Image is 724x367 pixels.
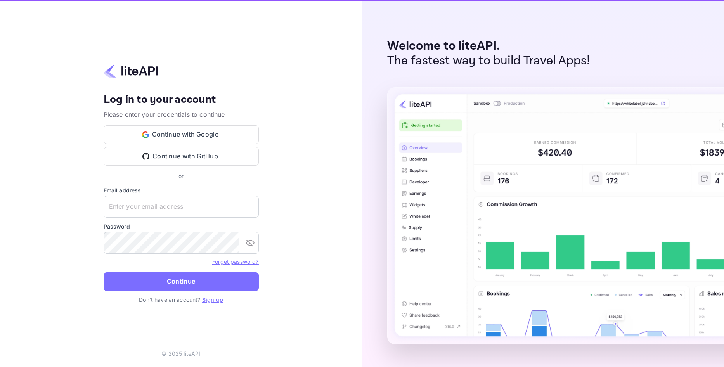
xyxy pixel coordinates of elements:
[387,39,590,54] p: Welcome to liteAPI.
[104,125,259,144] button: Continue with Google
[161,350,200,358] p: © 2025 liteAPI
[104,147,259,166] button: Continue with GitHub
[104,186,259,194] label: Email address
[212,258,258,265] a: Forget password?
[104,196,259,218] input: Enter your email address
[104,296,259,304] p: Don't have an account?
[104,272,259,291] button: Continue
[104,110,259,119] p: Please enter your credentials to continue
[104,222,259,230] label: Password
[202,296,223,303] a: Sign up
[178,172,184,180] p: or
[104,93,259,107] h4: Log in to your account
[104,63,158,78] img: liteapi
[387,54,590,68] p: The fastest way to build Travel Apps!
[242,235,258,251] button: toggle password visibility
